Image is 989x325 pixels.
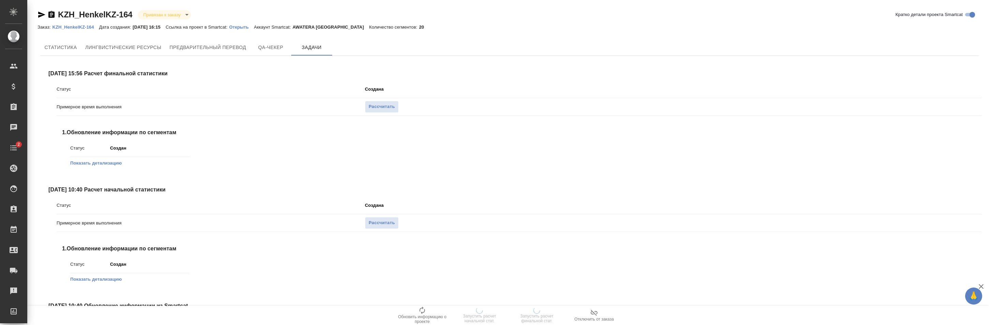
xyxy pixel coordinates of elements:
[85,43,161,52] span: Лингвистические ресурсы
[229,25,254,30] p: Открыть
[166,25,229,30] p: Ссылка на проект в Smartcat:
[48,186,981,194] span: [DATE] 10:40 Расчет начальной статистики
[365,101,399,113] button: Рассчитать
[229,24,254,30] a: Открыть
[57,104,365,110] p: Примерное время выполнения
[70,261,110,268] p: Статус
[369,25,419,30] p: Количество сегментов:
[369,103,395,111] span: Рассчитать
[398,314,447,324] span: Обновить информацию о проекте
[62,128,190,137] span: 1. Обновление информации по сегментам
[44,43,77,52] span: Cтатистика
[254,25,292,30] p: Аккаунт Smartcat:
[57,86,365,93] p: Статус
[394,306,451,325] button: Обновить информацию о проекте
[512,314,561,323] span: Запустить расчет финальной стат.
[133,25,166,30] p: [DATE] 16:15
[47,11,56,19] button: Скопировать ссылку
[110,145,190,152] p: Создан
[369,219,395,227] span: Рассчитать
[169,43,246,52] span: Предварительный перевод
[99,25,133,30] p: Дата создания:
[455,314,504,323] span: Запустить расчет начальной стат.
[13,141,24,148] span: 2
[58,10,132,19] a: KZH_HenkelKZ-164
[70,145,110,152] p: Статус
[141,12,182,18] button: Привязан к заказу
[254,43,287,52] span: QA-чекер
[2,139,26,156] a: 2
[48,69,981,78] span: [DATE] 15:56 Расчет финальной статистики
[52,24,99,30] a: KZH_HenkelKZ-164
[365,217,399,229] button: Рассчитать
[365,202,981,209] p: Создана
[57,220,365,227] p: Примерное время выполнения
[38,11,46,19] button: Скопировать ссылку для ЯМессенджера
[419,25,429,30] p: 20
[138,10,191,19] div: Привязан к заказу
[110,261,190,268] p: Создан
[565,306,623,325] button: Отключить от заказа
[52,25,99,30] p: KZH_HenkelKZ-164
[365,86,981,93] p: Создана
[57,202,365,209] p: Статус
[70,276,122,283] button: Показать детализацию
[968,289,979,303] span: 🙏
[48,302,981,310] span: [DATE] 10:40 Обновление информации из Smartcat
[965,288,982,305] button: 🙏
[62,245,190,253] span: 1. Обновление информации по сегментам
[295,43,328,52] span: Задачи
[451,306,508,325] button: Запустить расчет начальной стат.
[293,25,369,30] p: AWATERA [GEOGRAPHIC_DATA]
[574,317,614,322] span: Отключить от заказа
[508,306,565,325] button: Запустить расчет финальной стат.
[70,160,122,167] button: Показать детализацию
[38,25,52,30] p: Заказ:
[896,11,963,18] span: Кратко детали проекта Smartcat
